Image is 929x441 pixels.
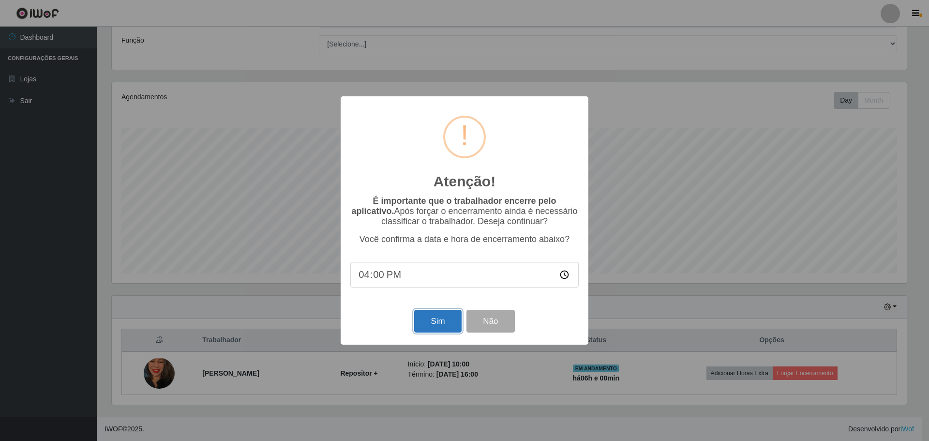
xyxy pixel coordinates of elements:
button: Não [466,310,514,333]
p: Após forçar o encerramento ainda é necessário classificar o trabalhador. Deseja continuar? [350,196,579,227]
button: Sim [414,310,461,333]
b: É importante que o trabalhador encerre pelo aplicativo. [351,196,556,216]
h2: Atenção! [434,173,495,190]
p: Você confirma a data e hora de encerramento abaixo? [350,234,579,244]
